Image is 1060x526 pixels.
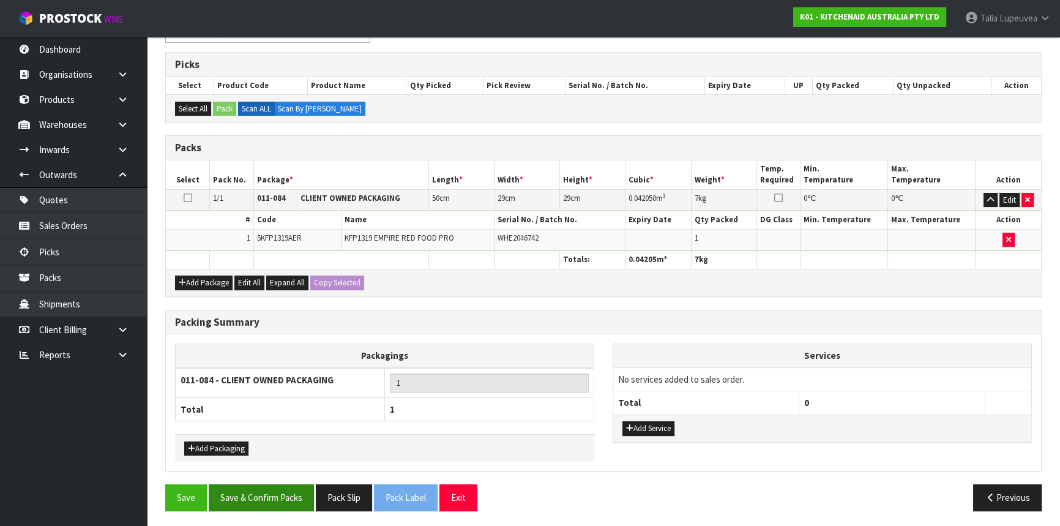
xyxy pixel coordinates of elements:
th: Expiry Date [704,77,785,94]
button: Save [165,484,207,511]
td: ℃ [801,189,888,211]
label: Scan By [PERSON_NAME] [274,102,365,116]
td: m [625,189,691,211]
strong: CLIENT OWNED PACKAGING [300,193,400,203]
th: Min. Temperature [801,160,888,189]
span: 0 [804,397,809,408]
th: Code [253,211,341,229]
th: Totals: [560,251,625,269]
small: WMS [104,13,123,25]
span: 5KFP1319AER [257,233,302,243]
strong: 011-084 [257,193,286,203]
th: UP [785,77,812,94]
button: Pack Slip [316,484,372,511]
th: Serial No. / Batch No. [565,77,705,94]
label: Scan ALL [238,102,275,116]
td: cm [428,189,494,211]
th: Action [976,211,1041,229]
td: ℃ [888,189,976,211]
span: 7 [695,254,699,265]
th: Select [166,77,214,94]
th: Select [166,160,210,189]
th: Max. Temperature [888,160,976,189]
button: Add Service [622,421,674,436]
th: Serial No. / Batch No. [494,211,625,229]
strong: K01 - KITCHENAID AUSTRALIA PTY LTD [800,12,939,22]
th: Min. Temperature [801,211,888,229]
button: Previous [973,484,1042,511]
span: 0.04205 [629,254,657,265]
th: Pack No. [210,160,254,189]
button: Save & Confirm Packs [209,484,314,511]
th: Weight [691,160,756,189]
span: 29 [498,193,505,203]
span: 0 [891,193,895,203]
span: 0 [804,193,807,203]
span: Lupeuvea [999,12,1037,24]
span: 1 [390,404,395,415]
span: WHE2046742 [498,233,539,243]
td: cm [560,189,625,211]
td: No services added to sales order. [613,367,1031,391]
th: Cubic [625,160,691,189]
th: Temp. Required [756,160,801,189]
button: Edit All [234,276,264,290]
span: 1 [247,233,250,243]
span: KFP1319 EMPIRE RED FOOD PRO [345,233,454,243]
span: 0.042050 [629,193,656,203]
span: 1/1 [213,193,223,203]
th: Packagings [176,344,594,368]
button: Copy Selected [310,276,364,290]
h3: Picks [175,59,1032,70]
th: Width [494,160,559,189]
a: K01 - KITCHENAID AUSTRALIA PTY LTD [793,7,946,27]
th: Expiry Date [625,211,691,229]
th: Pick Review [483,77,565,94]
th: # [166,211,253,229]
button: Edit [999,193,1020,208]
th: Qty Picked [406,77,483,94]
strong: 011-084 - CLIENT OWNED PACKAGING [181,374,334,386]
th: Total [176,397,385,421]
td: cm [494,189,559,211]
sup: 3 [663,192,666,200]
th: Services [613,344,1031,367]
h3: Packing Summary [175,317,1032,328]
button: Select All [175,102,211,116]
button: Expand All [266,276,308,290]
span: 7 [695,193,698,203]
th: Qty Packed [812,77,893,94]
span: 29 [563,193,570,203]
td: kg [691,189,756,211]
th: Product Name [308,77,406,94]
th: Qty Unpacked [894,77,991,94]
th: Product Code [214,77,307,94]
span: 50 [432,193,439,203]
button: Exit [439,484,477,511]
th: Height [560,160,625,189]
span: Expand All [270,277,305,288]
th: m³ [625,251,691,269]
button: Add Packaging [184,441,248,456]
th: Name [341,211,494,229]
th: Total [613,391,799,415]
th: Length [428,160,494,189]
img: cube-alt.png [18,10,34,26]
th: Package [253,160,428,189]
span: Talia [980,12,998,24]
h3: Packs [175,142,1032,154]
th: DG Class [756,211,801,229]
button: Pack Label [374,484,438,511]
span: ProStock [39,10,102,26]
span: 1 [695,233,698,243]
th: Action [976,160,1041,189]
button: Pack [213,102,236,116]
th: Action [991,77,1041,94]
button: Add Package [175,276,233,290]
th: kg [691,251,756,269]
th: Max. Temperature [888,211,976,229]
th: Qty Packed [691,211,756,229]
